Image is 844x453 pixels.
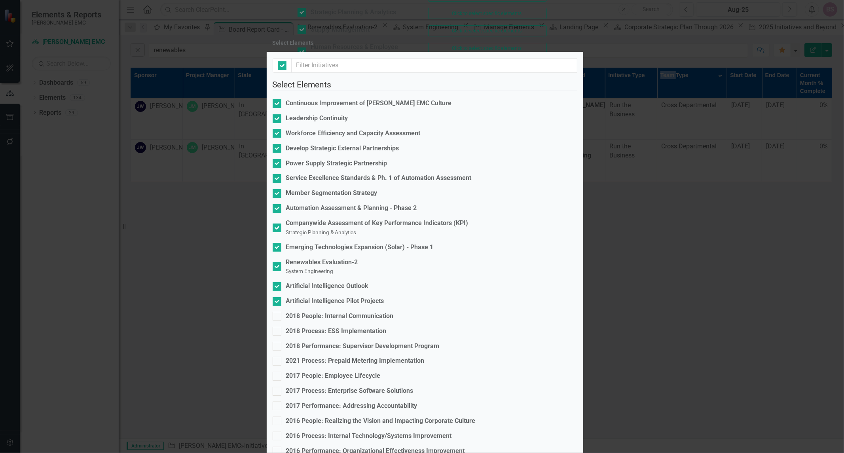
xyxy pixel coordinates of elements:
[286,159,387,168] div: Power Supply Strategic Partnership
[286,342,440,351] div: 2018 Performance: Supervisor Development Program
[286,282,369,291] div: Artificial Intelligence Outlook
[286,114,348,123] div: Leadership Continuity
[286,297,384,306] div: Artificial Intelligence Pilot Projects
[286,327,387,336] div: 2018 Process: ESS Implementation
[286,189,377,198] div: Member Segmentation Strategy
[286,312,394,321] div: 2018 People: Internal Communication
[286,144,399,153] div: Develop Strategic External Partnerships
[286,229,357,235] small: Strategic Planning & Analytics
[286,417,476,426] div: 2016 People: Realizing the Vision and Impacting Corporate Culture
[286,432,452,441] div: 2016 Process: Internal Technology/Systems Improvement
[286,219,468,228] div: Companywide Assessment of Key Performance Indicators (KPI)
[286,371,381,381] div: 2017 People: Employee Lifecycle
[286,402,417,411] div: 2017 Performance: Addressing Accountability
[291,58,577,73] input: Filter Initiatives
[286,204,417,213] div: Automation Assessment & Planning - Phase 2
[286,99,452,108] div: Continuous Improvement of [PERSON_NAME] EMC Culture
[286,174,472,183] div: Service Excellence Standards & Ph. 1 of Automation Assessment
[286,243,434,252] div: Emerging Technologies Expansion (Solar) - Phase 1
[286,258,358,267] div: Renewables Evaluation-2
[273,40,314,46] div: Select Elements
[286,268,334,274] small: System Engineering
[273,79,577,91] legend: Select Elements
[286,356,425,366] div: 2021 Process: Prepaid Metering Implementation
[286,129,421,138] div: Workforce Efficiency and Capacity Assessment
[286,387,413,396] div: 2017 Process: Enterprise Software Solutions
